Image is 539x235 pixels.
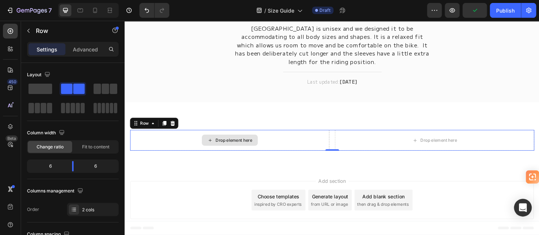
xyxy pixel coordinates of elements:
[496,7,515,14] div: Publish
[199,193,239,200] span: from URL or image
[37,46,57,53] p: Settings
[268,7,294,14] span: Size Guide
[490,3,521,18] button: Publish
[319,7,330,14] span: Draft
[249,193,304,200] span: then drag & drop elements
[7,79,18,85] div: 450
[37,144,64,150] span: Change ratio
[230,61,248,68] strong: [DATE]
[27,128,66,138] div: Column width
[139,193,189,200] span: inspired by CRO experts
[264,7,266,14] span: /
[514,199,532,216] div: Open Intercom Messenger
[73,46,98,53] p: Advanced
[97,125,136,131] div: Drop element here
[79,161,117,171] div: 6
[139,3,169,18] div: Undo/Redo
[200,184,239,192] div: Generate layout
[125,21,539,235] iframe: Design area
[27,206,39,213] div: Order
[82,144,109,150] span: Fit to content
[142,184,187,192] div: Choose templates
[6,135,18,141] div: Beta
[36,26,99,35] p: Row
[316,125,356,131] div: Drop element here
[82,207,117,213] div: 2 cols
[28,161,66,171] div: 6
[27,70,52,80] div: Layout
[27,186,85,196] div: Columns management
[15,106,27,113] div: Row
[3,3,55,18] button: 7
[204,167,240,175] span: Add section
[254,184,299,192] div: Add blank section
[48,6,52,15] p: 7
